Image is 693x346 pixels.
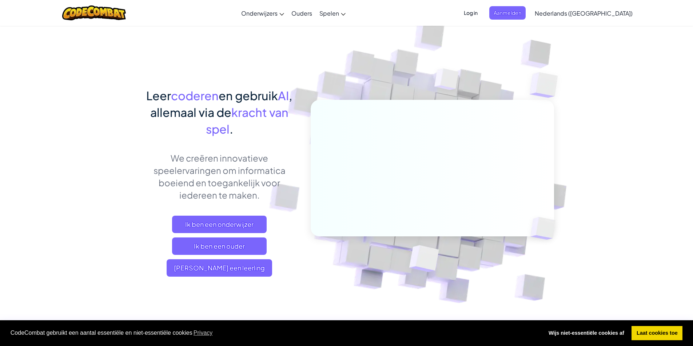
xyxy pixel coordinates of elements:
span: CodeCombat gebruikt een aantal essentiële en niet-essentiële cookies [11,327,538,338]
a: Onderwijzers [238,3,288,23]
p: We creëren innovatieve speelervaringen om informatica boeiend en toegankelijk voor iedereen te ma... [139,152,300,201]
a: deny cookies [543,326,629,341]
img: Overlap cubes [518,202,573,255]
span: kracht van spel [206,105,289,136]
span: Nederlands ([GEOGRAPHIC_DATA]) [535,9,633,17]
img: CodeCombat logo [62,5,126,20]
span: coderen [171,88,219,103]
a: Ik ben een ouder [172,237,267,255]
button: [PERSON_NAME] een leerling [167,259,272,277]
a: Ouders [288,3,316,23]
span: Leer [146,88,171,103]
span: Onderwijzers [241,9,278,17]
span: AI [278,88,289,103]
a: Nederlands ([GEOGRAPHIC_DATA]) [531,3,636,23]
img: Overlap cubes [421,54,473,108]
button: Log in [459,6,482,20]
span: Spelen [319,9,339,17]
span: . [230,122,233,136]
a: learn more about cookies [192,327,214,338]
img: Overlap cubes [515,54,578,116]
span: en gebruik [219,88,278,103]
button: Aanmelden [489,6,526,20]
a: Ik ben een onderwijzer [172,216,267,233]
img: Overlap cubes [391,230,456,290]
a: Spelen [316,3,349,23]
a: allow cookies [632,326,682,341]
